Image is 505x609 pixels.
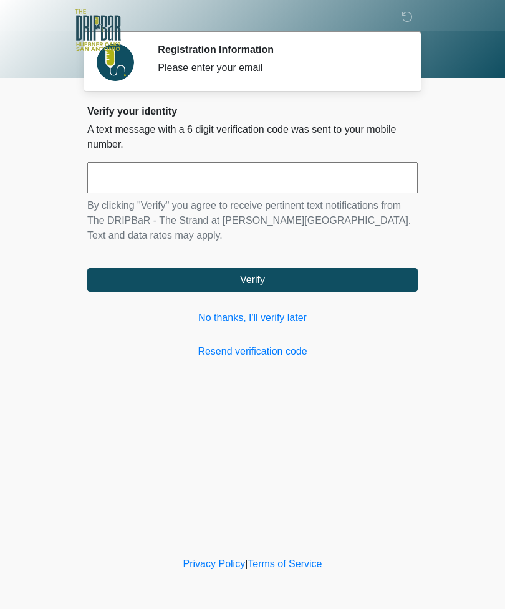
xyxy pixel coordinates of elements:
[158,60,399,75] div: Please enter your email
[87,105,418,117] h2: Verify your identity
[87,198,418,243] p: By clicking "Verify" you agree to receive pertinent text notifications from The DRIPBaR - The Str...
[87,310,418,325] a: No thanks, I'll verify later
[183,559,246,569] a: Privacy Policy
[87,344,418,359] a: Resend verification code
[97,44,134,81] img: Agent Avatar
[245,559,248,569] a: |
[87,268,418,292] button: Verify
[248,559,322,569] a: Terms of Service
[87,122,418,152] p: A text message with a 6 digit verification code was sent to your mobile number.
[75,9,121,51] img: The DRIPBaR - The Strand at Huebner Oaks Logo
